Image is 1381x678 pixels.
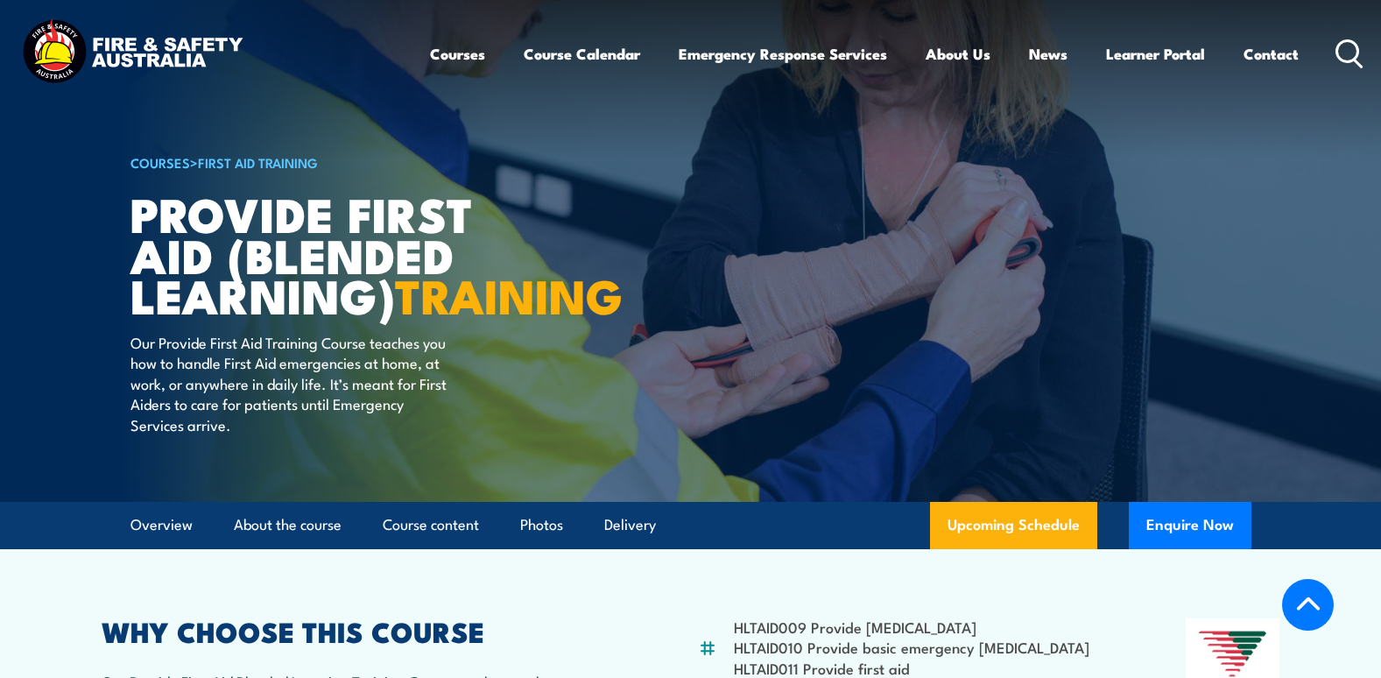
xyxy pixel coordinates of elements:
[383,502,479,548] a: Course content
[734,617,1089,637] li: HLTAID009 Provide [MEDICAL_DATA]
[1244,31,1299,77] a: Contact
[520,502,563,548] a: Photos
[1129,502,1251,549] button: Enquire Now
[395,258,623,330] strong: TRAINING
[524,31,640,77] a: Course Calendar
[1106,31,1205,77] a: Learner Portal
[198,152,318,172] a: First Aid Training
[130,152,190,172] a: COURSES
[430,31,485,77] a: Courses
[130,193,563,315] h1: Provide First Aid (Blended Learning)
[130,332,450,434] p: Our Provide First Aid Training Course teaches you how to handle First Aid emergencies at home, at...
[234,502,342,548] a: About the course
[130,152,563,173] h6: >
[926,31,990,77] a: About Us
[604,502,656,548] a: Delivery
[734,658,1089,678] li: HLTAID011 Provide first aid
[930,502,1097,549] a: Upcoming Schedule
[1029,31,1067,77] a: News
[679,31,887,77] a: Emergency Response Services
[734,637,1089,657] li: HLTAID010 Provide basic emergency [MEDICAL_DATA]
[102,618,613,643] h2: WHY CHOOSE THIS COURSE
[130,502,193,548] a: Overview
